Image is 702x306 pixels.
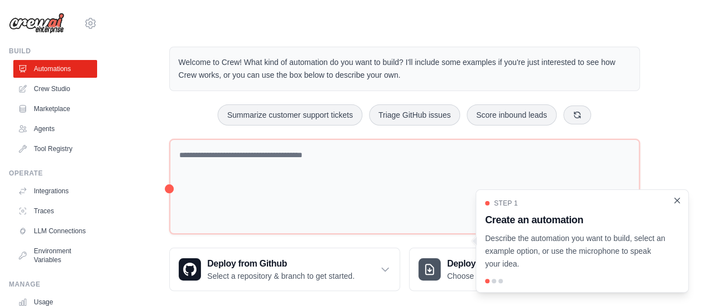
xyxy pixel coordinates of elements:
h3: Deploy from zip file [447,257,541,270]
a: LLM Connections [13,222,97,240]
a: Integrations [13,182,97,200]
a: Crew Studio [13,80,97,98]
p: Describe the automation you want to build, select an example option, or use the microphone to spe... [485,232,666,270]
a: Traces [13,202,97,220]
button: Score inbound leads [467,104,557,126]
a: Agents [13,120,97,138]
h3: Create an automation [485,212,666,228]
a: Automations [13,60,97,78]
img: Logo [9,13,64,34]
button: Summarize customer support tickets [218,104,362,126]
div: Operate [9,169,97,178]
p: Select a repository & branch to get started. [208,270,355,282]
p: Choose a zip file to upload. [447,270,541,282]
a: Tool Registry [13,140,97,158]
div: Manage [9,280,97,289]
a: Marketplace [13,100,97,118]
p: Welcome to Crew! What kind of automation do you want to build? I'll include some examples if you'... [179,56,630,82]
iframe: Chat Widget [647,253,702,306]
h3: Deploy from Github [208,257,355,270]
button: Triage GitHub issues [369,104,460,126]
a: Environment Variables [13,242,97,269]
button: Close walkthrough [673,196,681,205]
span: Step 1 [494,199,518,208]
div: Build [9,47,97,56]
